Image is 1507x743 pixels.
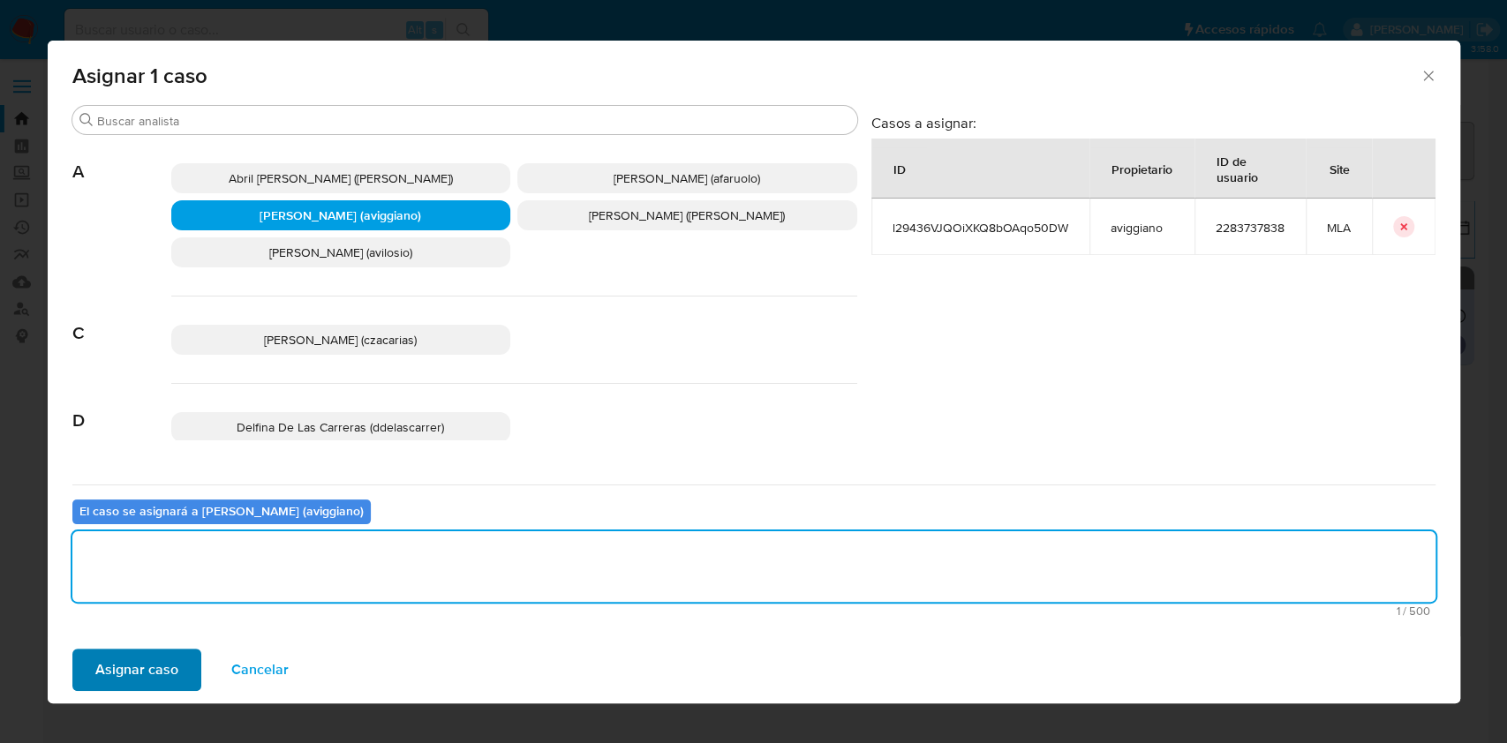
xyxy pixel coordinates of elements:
[229,169,453,187] span: Abril [PERSON_NAME] ([PERSON_NAME])
[171,200,511,230] div: [PERSON_NAME] (aviggiano)
[264,331,417,349] span: [PERSON_NAME] (czacarias)
[1111,220,1173,236] span: aviggiano
[872,147,927,190] div: ID
[95,650,178,689] span: Asignar caso
[208,649,312,691] button: Cancelar
[1393,216,1414,237] button: icon-button
[871,114,1435,131] h3: Casos a asignar:
[171,237,511,267] div: [PERSON_NAME] (avilosio)
[72,135,171,183] span: A
[1308,147,1371,190] div: Site
[1420,67,1435,83] button: Cerrar ventana
[237,418,444,436] span: Delfina De Las Carreras (ddelascarrer)
[614,169,760,187] span: [PERSON_NAME] (afaruolo)
[48,41,1460,703] div: assign-modal
[231,650,289,689] span: Cancelar
[893,220,1068,236] span: l29436VJQOiXKQ8bOAqo50DW
[260,206,421,224] span: [PERSON_NAME] (aviggiano)
[589,206,785,224] span: [PERSON_NAME] ([PERSON_NAME])
[517,163,857,193] div: [PERSON_NAME] (afaruolo)
[517,200,857,230] div: [PERSON_NAME] ([PERSON_NAME])
[72,65,1420,86] span: Asignar 1 caso
[79,113,94,127] button: Buscar
[1090,147,1194,190] div: Propietario
[171,325,511,355] div: [PERSON_NAME] (czacarias)
[1216,220,1285,236] span: 2283737838
[97,113,850,129] input: Buscar analista
[171,163,511,193] div: Abril [PERSON_NAME] ([PERSON_NAME])
[171,412,511,442] div: Delfina De Las Carreras (ddelascarrer)
[72,384,171,432] span: D
[269,244,412,261] span: [PERSON_NAME] (avilosio)
[78,605,1430,617] span: Máximo 500 caracteres
[1327,220,1351,236] span: MLA
[79,502,364,520] b: El caso se asignará a [PERSON_NAME] (aviggiano)
[72,649,201,691] button: Asignar caso
[1195,139,1305,198] div: ID de usuario
[72,296,171,344] span: C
